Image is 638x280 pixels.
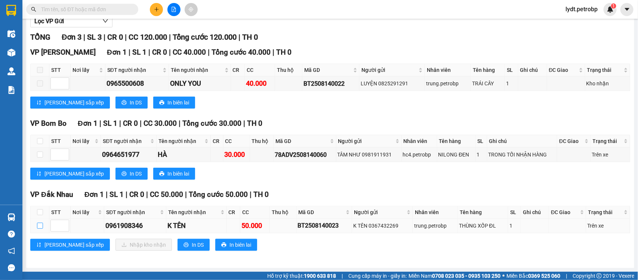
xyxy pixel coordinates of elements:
[225,149,249,160] div: 30.000
[7,86,15,94] img: solution-icon
[30,48,96,57] span: VP [PERSON_NAME]
[620,3,634,16] button: caret-down
[502,274,505,277] span: ⚪️
[49,135,71,147] th: STT
[353,222,412,230] div: K TÊN 0367432269
[34,16,64,26] span: Lọc VP Gửi
[31,7,36,12] span: search
[185,3,198,16] button: aim
[44,98,104,107] span: [PERSON_NAME] sắp xếp
[44,241,104,249] span: [PERSON_NAME] sắp xếp
[438,150,474,159] div: NILONG ĐEN
[121,100,127,106] span: printer
[173,48,206,57] span: CC 40.000
[107,78,167,89] div: 0965500608
[409,272,500,280] span: Miền Nam
[153,97,195,109] button: printerIn biên lai
[107,66,161,74] span: SĐT người nhận
[506,79,517,88] div: 1
[212,48,271,57] span: Tổng cước 40.000
[612,3,615,9] span: 1
[106,190,108,199] span: |
[250,135,274,147] th: Thu hộ
[299,208,345,216] span: Mã GD
[166,219,227,233] td: K TÊN
[426,79,469,88] div: trung.petrobp
[179,119,181,128] span: |
[588,222,629,230] div: Trên xe
[171,66,223,74] span: Tên người nhận
[253,190,269,199] span: TH 0
[413,206,458,219] th: Nhân viên
[157,147,211,162] td: HÀ
[30,168,110,180] button: sort-ascending[PERSON_NAME] sắp xếp
[130,170,142,178] span: In DS
[298,221,351,230] div: BT2508140023
[246,78,274,89] div: 40.000
[8,264,15,271] span: message
[73,137,93,145] span: Nơi lấy
[30,190,73,199] span: VP Đắk Nhau
[103,119,117,128] span: SL 1
[30,15,113,27] button: Lọc VP Gửi
[101,147,157,162] td: 0964651977
[99,119,101,128] span: |
[588,208,622,216] span: Trạng thái
[241,220,268,231] div: 50.000
[62,33,81,42] span: Đơn 3
[30,119,67,128] span: VP Bom Bo
[167,170,189,178] span: In biên lai
[102,149,155,160] div: 0964651977
[115,168,148,180] button: printerIn DS
[173,33,237,42] span: Tổng cước 120.000
[270,206,296,219] th: Thu hộ
[488,150,556,159] div: TRONG TỐI NHẬN HÀNG
[521,206,549,219] th: Ghi chú
[7,30,15,38] img: warehouse-icon
[509,222,520,230] div: 1
[188,7,194,12] span: aim
[7,213,15,221] img: warehouse-icon
[414,222,456,230] div: trung.petrobp
[184,242,189,248] span: printer
[83,33,85,42] span: |
[240,206,270,219] th: CC
[247,119,262,128] span: TH 0
[130,98,142,107] span: In DS
[476,135,487,147] th: SL
[549,66,577,74] span: ĐC Giao
[129,190,144,199] span: CR 0
[303,79,358,88] div: BT2508140022
[84,190,104,199] span: Đơn 1
[36,171,41,177] span: sort-ascending
[551,208,578,216] span: ĐC Giao
[103,137,149,145] span: SĐT người nhận
[158,137,203,145] span: Tên người nhận
[126,190,127,199] span: |
[208,48,210,57] span: |
[348,272,407,280] span: Cung cấp máy in - giấy in:
[487,135,558,147] th: Ghi chú
[272,48,274,57] span: |
[169,48,171,57] span: |
[592,150,629,159] div: Trên xe
[148,48,150,57] span: |
[231,64,245,76] th: CR
[144,119,177,128] span: CC 30.000
[185,190,187,199] span: |
[129,33,167,42] span: CC 120.000
[104,219,166,233] td: 0961908346
[104,33,105,42] span: |
[477,150,486,159] div: 1
[559,137,583,145] span: ĐC Giao
[167,3,181,16] button: file-add
[123,119,138,128] span: CR 0
[41,5,129,13] input: Tìm tên, số ĐT hoặc mã đơn
[170,78,229,89] div: ONLY YOU
[597,273,602,279] span: copyright
[169,33,171,42] span: |
[129,48,130,57] span: |
[302,76,360,91] td: BT2508140022
[182,119,241,128] span: Tổng cước 30.000
[159,171,164,177] span: printer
